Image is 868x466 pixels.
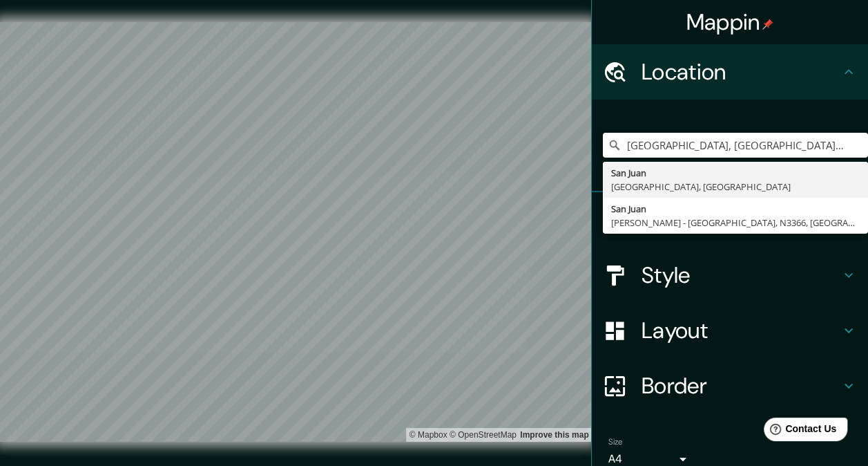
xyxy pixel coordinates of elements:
[592,303,868,358] div: Layout
[642,206,840,234] h4: Pins
[611,166,860,180] div: San Juan
[745,412,853,451] iframe: Help widget launcher
[608,436,623,448] label: Size
[642,261,840,289] h4: Style
[592,248,868,303] div: Style
[642,58,840,86] h4: Location
[603,133,868,158] input: Pick your city or area
[592,192,868,248] div: Pins
[592,44,868,100] div: Location
[520,430,588,440] a: Map feedback
[450,430,517,440] a: OpenStreetMap
[762,19,773,30] img: pin-icon.png
[611,202,860,216] div: San Juan
[592,358,868,413] div: Border
[642,372,840,400] h4: Border
[611,216,860,230] div: [PERSON_NAME] - [GEOGRAPHIC_DATA], N3366, [GEOGRAPHIC_DATA]
[686,8,774,36] h4: Mappin
[409,430,447,440] a: Mapbox
[642,317,840,344] h4: Layout
[611,180,860,194] div: [GEOGRAPHIC_DATA], [GEOGRAPHIC_DATA]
